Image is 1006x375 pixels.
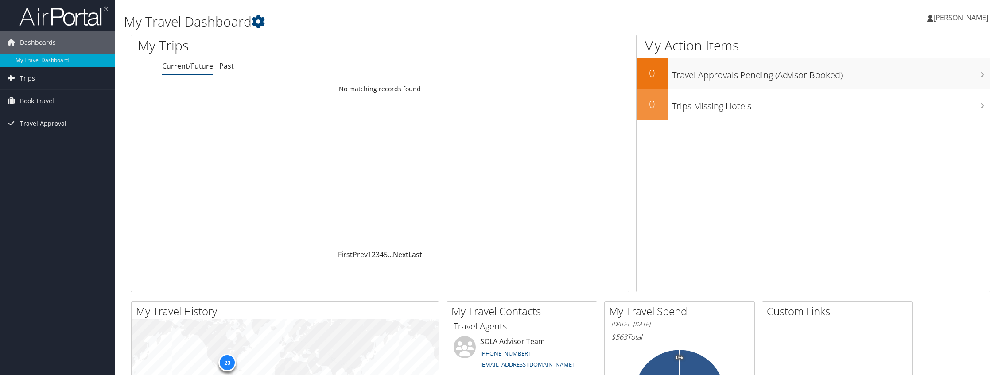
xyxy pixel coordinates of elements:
[637,97,668,112] h2: 0
[480,349,530,357] a: [PHONE_NUMBER]
[138,36,415,55] h1: My Trips
[933,13,988,23] span: [PERSON_NAME]
[767,304,912,319] h2: Custom Links
[611,332,627,342] span: $563
[637,36,990,55] h1: My Action Items
[372,250,376,259] a: 2
[219,61,234,71] a: Past
[449,336,594,372] li: SOLA Advisor Team
[380,250,384,259] a: 4
[384,250,388,259] a: 5
[672,65,990,81] h3: Travel Approvals Pending (Advisor Booked)
[368,250,372,259] a: 1
[136,304,439,319] h2: My Travel History
[611,332,748,342] h6: Total
[637,66,668,81] h2: 0
[353,250,368,259] a: Prev
[131,81,629,97] td: No matching records found
[393,250,408,259] a: Next
[451,304,597,319] h2: My Travel Contacts
[676,355,683,360] tspan: 0%
[927,4,997,31] a: [PERSON_NAME]
[218,354,236,371] div: 23
[408,250,422,259] a: Last
[20,112,66,135] span: Travel Approval
[609,304,754,319] h2: My Travel Spend
[124,12,706,31] h1: My Travel Dashboard
[338,250,353,259] a: First
[454,320,590,332] h3: Travel Agents
[637,89,990,120] a: 0Trips Missing Hotels
[162,61,213,71] a: Current/Future
[611,320,748,329] h6: [DATE] - [DATE]
[480,360,574,368] a: [EMAIL_ADDRESS][DOMAIN_NAME]
[20,67,35,89] span: Trips
[672,96,990,112] h3: Trips Missing Hotels
[20,90,54,112] span: Book Travel
[637,58,990,89] a: 0Travel Approvals Pending (Advisor Booked)
[20,31,56,54] span: Dashboards
[388,250,393,259] span: …
[19,6,108,27] img: airportal-logo.png
[376,250,380,259] a: 3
